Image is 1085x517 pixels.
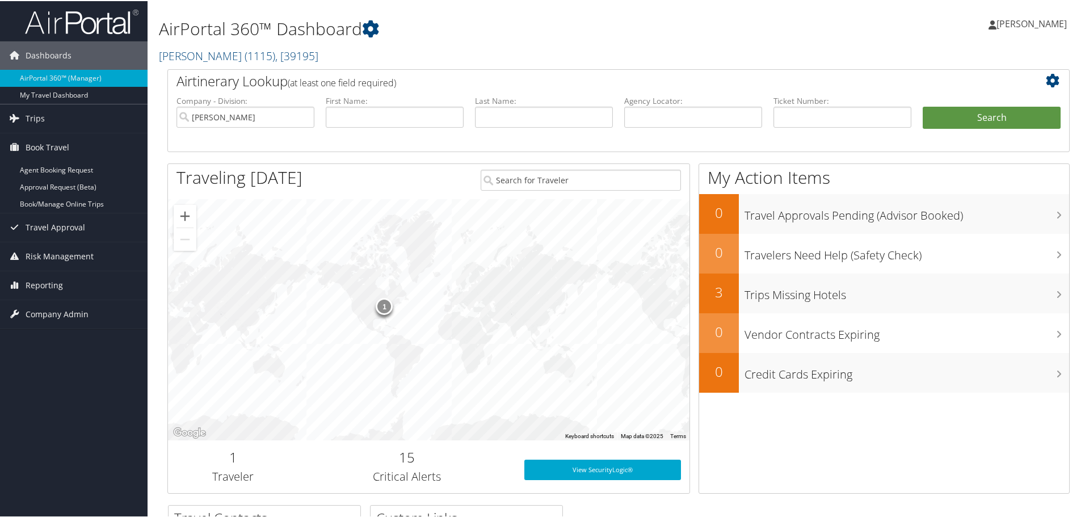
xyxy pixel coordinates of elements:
a: View SecurityLogic® [524,459,681,479]
img: Google [171,424,208,439]
h2: 15 [307,447,507,466]
label: Agency Locator: [624,94,762,106]
span: Travel Approval [26,212,85,241]
h3: Credit Cards Expiring [745,360,1069,381]
a: 0Travel Approvals Pending (Advisor Booked) [699,193,1069,233]
a: Terms (opens in new tab) [670,432,686,438]
a: [PERSON_NAME] [159,47,318,62]
label: Company - Division: [176,94,314,106]
span: Map data ©2025 [621,432,663,438]
span: Company Admin [26,299,89,327]
a: [PERSON_NAME] [989,6,1078,40]
label: Ticket Number: [773,94,911,106]
span: , [ 39195 ] [275,47,318,62]
span: Risk Management [26,241,94,270]
a: 0Vendor Contracts Expiring [699,312,1069,352]
img: airportal-logo.png [25,7,138,34]
span: Trips [26,103,45,132]
h1: AirPortal 360™ Dashboard [159,16,772,40]
a: 0Travelers Need Help (Safety Check) [699,233,1069,272]
h3: Vendor Contracts Expiring [745,320,1069,342]
button: Zoom out [174,227,196,250]
a: Open this area in Google Maps (opens a new window) [171,424,208,439]
h1: My Action Items [699,165,1069,188]
h3: Traveler [176,468,290,484]
label: Last Name: [475,94,613,106]
h1: Traveling [DATE] [176,165,302,188]
h3: Critical Alerts [307,468,507,484]
a: 0Credit Cards Expiring [699,352,1069,392]
button: Zoom in [174,204,196,226]
h3: Trips Missing Hotels [745,280,1069,302]
span: Dashboards [26,40,72,69]
h2: Airtinerary Lookup [176,70,986,90]
h2: 0 [699,321,739,341]
h2: 0 [699,202,739,221]
h3: Travel Approvals Pending (Advisor Booked) [745,201,1069,222]
label: First Name: [326,94,464,106]
span: ( 1115 ) [245,47,275,62]
div: 1 [376,296,393,313]
span: (at least one field required) [288,75,396,88]
button: Search [923,106,1061,128]
h2: 0 [699,361,739,380]
a: 3Trips Missing Hotels [699,272,1069,312]
button: Keyboard shortcuts [565,431,614,439]
input: Search for Traveler [481,169,681,190]
h3: Travelers Need Help (Safety Check) [745,241,1069,262]
h2: 3 [699,281,739,301]
h2: 1 [176,447,290,466]
span: [PERSON_NAME] [996,16,1067,29]
span: Book Travel [26,132,69,161]
span: Reporting [26,270,63,299]
h2: 0 [699,242,739,261]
